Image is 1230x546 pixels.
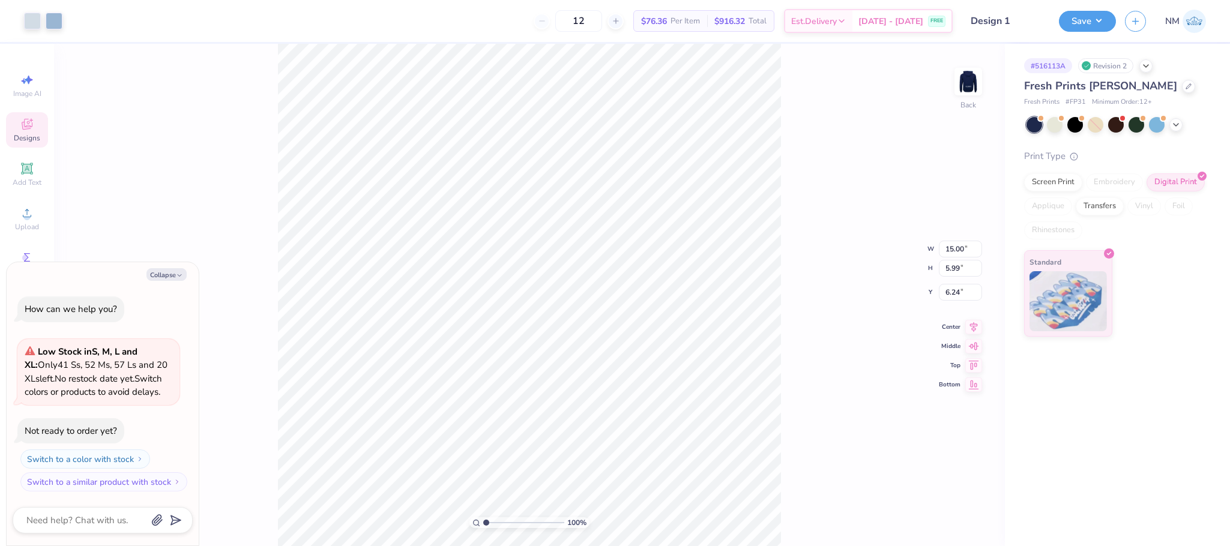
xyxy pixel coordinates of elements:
span: Only 41 Ss, 52 Ms, 57 Ls and 20 XLs left. Switch colors or products to avoid delays. [25,346,167,398]
button: Collapse [146,268,187,281]
div: # 516113A [1024,58,1072,73]
input: – – [555,10,602,32]
span: Per Item [671,15,700,28]
span: Minimum Order: 12 + [1092,97,1152,107]
div: Revision 2 [1078,58,1133,73]
button: Switch to a color with stock [20,449,150,469]
img: Naina Mehta [1183,10,1206,33]
a: NM [1165,10,1206,33]
div: Rhinestones [1024,221,1082,239]
span: Bottom [939,380,960,389]
span: Add Text [13,178,41,187]
div: Vinyl [1127,197,1161,215]
span: Middle [939,342,960,350]
span: 100 % [567,517,586,528]
img: Standard [1030,271,1107,331]
span: Designs [14,133,40,143]
span: Image AI [13,89,41,98]
div: Back [960,100,976,110]
div: Print Type [1024,149,1206,163]
span: Fresh Prints [PERSON_NAME] [1024,79,1177,93]
span: No restock date yet. [55,373,134,385]
img: Back [956,70,980,94]
span: Est. Delivery [791,15,837,28]
span: FREE [930,17,943,25]
span: $916.32 [714,15,745,28]
span: Upload [15,222,39,232]
input: Untitled Design [962,9,1050,33]
span: Total [749,15,767,28]
strong: Low Stock in S, M, L and XL : [25,346,137,371]
div: Transfers [1076,197,1124,215]
span: Fresh Prints [1024,97,1060,107]
span: # FP31 [1066,97,1086,107]
span: [DATE] - [DATE] [858,15,923,28]
button: Switch to a similar product with stock [20,472,187,491]
img: Switch to a similar product with stock [173,478,181,485]
span: NM [1165,14,1180,28]
span: Center [939,323,960,331]
div: Screen Print [1024,173,1082,191]
div: Applique [1024,197,1072,215]
div: Not ready to order yet? [25,425,117,437]
img: Switch to a color with stock [136,455,143,463]
span: Standard [1030,256,1061,268]
button: Save [1059,11,1116,32]
div: Foil [1165,197,1193,215]
div: Digital Print [1147,173,1205,191]
span: $76.36 [641,15,667,28]
span: Top [939,361,960,370]
div: How can we help you? [25,303,117,315]
div: Embroidery [1086,173,1143,191]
